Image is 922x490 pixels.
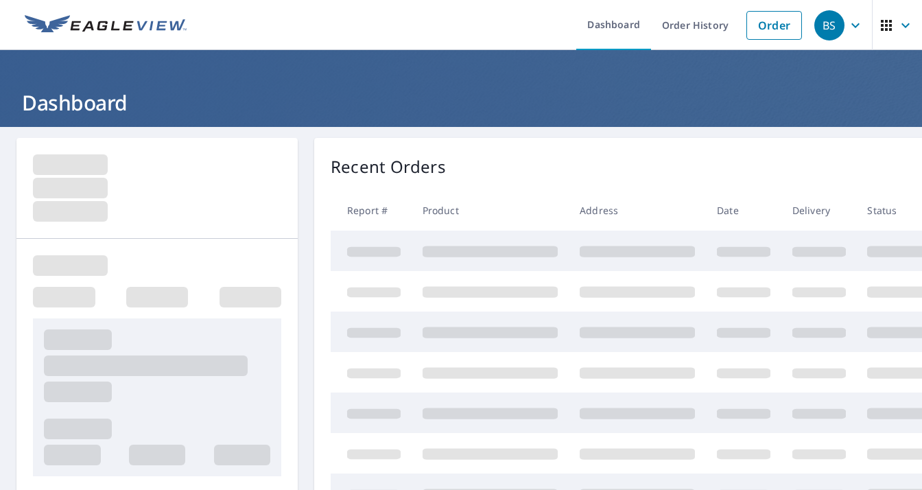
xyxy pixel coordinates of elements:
[331,190,412,231] th: Report #
[412,190,569,231] th: Product
[706,190,781,231] th: Date
[569,190,706,231] th: Address
[814,10,844,40] div: BS
[16,89,906,117] h1: Dashboard
[746,11,802,40] a: Order
[331,154,446,179] p: Recent Orders
[781,190,857,231] th: Delivery
[25,15,187,36] img: EV Logo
